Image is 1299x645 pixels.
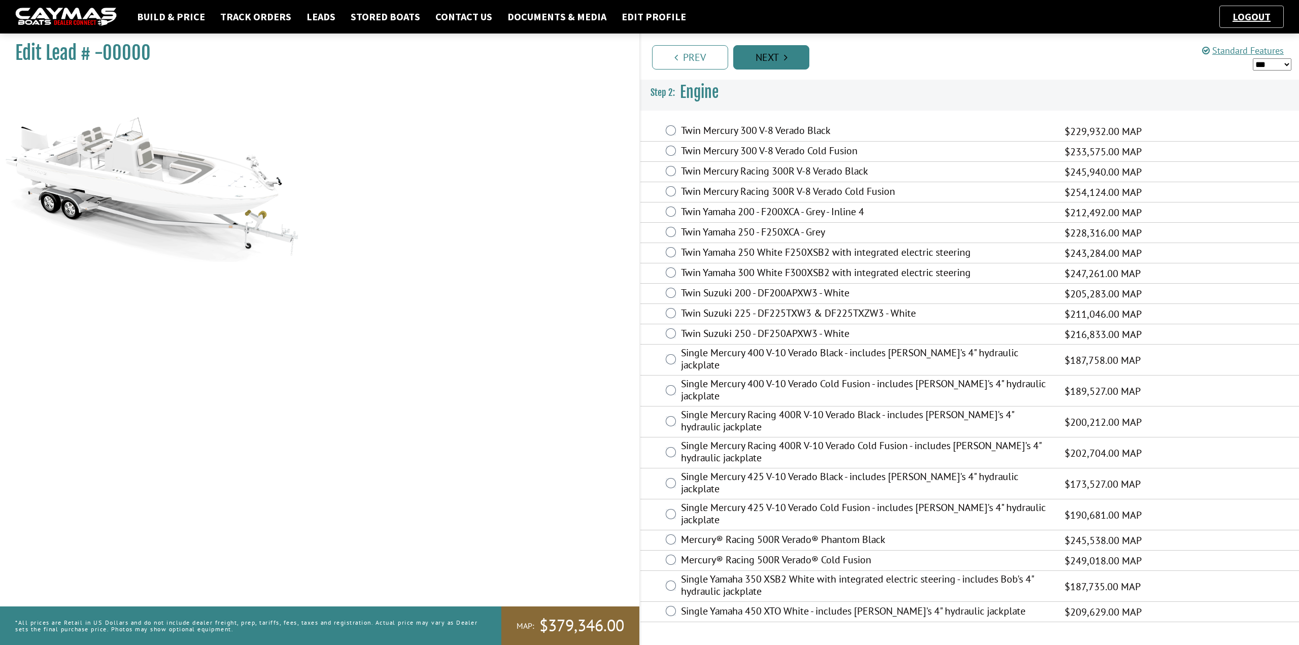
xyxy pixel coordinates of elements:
span: $187,735.00 MAP [1065,579,1141,594]
label: Twin Mercury 300 V-8 Verado Cold Fusion [681,145,1052,159]
a: Logout [1227,10,1276,23]
a: Edit Profile [617,10,691,23]
span: $254,124.00 MAP [1065,185,1142,200]
span: $243,284.00 MAP [1065,246,1142,261]
span: $379,346.00 [539,615,624,636]
span: $228,316.00 MAP [1065,225,1142,241]
span: $249,018.00 MAP [1065,553,1142,568]
span: $216,833.00 MAP [1065,327,1142,342]
label: Twin Yamaha 300 White F300XSB2 with integrated electric steering [681,266,1052,281]
a: Contact Us [430,10,497,23]
a: Build & Price [132,10,210,23]
a: Standard Features [1202,45,1284,56]
label: Twin Suzuki 225 - DF225TXW3 & DF225TXZW3 - White [681,307,1052,322]
a: Prev [652,45,728,70]
span: $202,704.00 MAP [1065,446,1142,461]
span: $205,283.00 MAP [1065,286,1142,301]
span: $245,940.00 MAP [1065,164,1142,180]
span: $209,629.00 MAP [1065,604,1142,620]
a: Stored Boats [346,10,425,23]
label: Twin Mercury Racing 300R V-8 Verado Cold Fusion [681,185,1052,200]
label: Single Mercury 400 V-10 Verado Cold Fusion - includes [PERSON_NAME]'s 4" hydraulic jackplate [681,378,1052,404]
a: Track Orders [215,10,296,23]
img: caymas-dealer-connect-2ed40d3bc7270c1d8d7ffb4b79bf05adc795679939227970def78ec6f6c03838.gif [15,8,117,26]
a: MAP:$379,346.00 [501,606,639,645]
label: Single Mercury Racing 400R V-10 Verado Black - includes [PERSON_NAME]'s 4" hydraulic jackplate [681,409,1052,435]
span: $190,681.00 MAP [1065,507,1142,523]
ul: Pagination [649,44,1299,70]
label: Single Mercury 425 V-10 Verado Cold Fusion - includes [PERSON_NAME]'s 4" hydraulic jackplate [681,501,1052,528]
span: $173,527.00 MAP [1065,477,1141,492]
a: Next [733,45,809,70]
label: Mercury® Racing 500R Verado® Cold Fusion [681,554,1052,568]
span: $189,527.00 MAP [1065,384,1141,399]
label: Mercury® Racing 500R Verado® Phantom Black [681,533,1052,548]
h3: Engine [640,74,1299,111]
label: Twin Mercury Racing 300R V-8 Verado Black [681,165,1052,180]
label: Single Mercury Racing 400R V-10 Verado Cold Fusion - includes [PERSON_NAME]'s 4" hydraulic jackplate [681,439,1052,466]
span: $245,538.00 MAP [1065,533,1142,548]
a: Leads [301,10,340,23]
span: $229,932.00 MAP [1065,124,1142,139]
h1: Edit Lead # -00000 [15,42,614,64]
label: Single Yamaha 450 XTO White - includes [PERSON_NAME]'s 4" hydraulic jackplate [681,605,1052,620]
span: $212,492.00 MAP [1065,205,1142,220]
a: Documents & Media [502,10,611,23]
span: $233,575.00 MAP [1065,144,1142,159]
span: $211,046.00 MAP [1065,307,1142,322]
label: Twin Yamaha 200 - F200XCA - Grey - Inline 4 [681,206,1052,220]
label: Twin Mercury 300 V-8 Verado Black [681,124,1052,139]
span: MAP: [517,621,534,631]
span: $247,261.00 MAP [1065,266,1141,281]
label: Single Mercury 400 V-10 Verado Black - includes [PERSON_NAME]'s 4" hydraulic jackplate [681,347,1052,374]
label: Single Yamaha 350 XSB2 White with integrated electric steering - includes Bob's 4" hydraulic jack... [681,573,1052,600]
span: $200,212.00 MAP [1065,415,1142,430]
label: Twin Yamaha 250 - F250XCA - Grey [681,226,1052,241]
label: Twin Yamaha 250 White F250XSB2 with integrated electric steering [681,246,1052,261]
label: Single Mercury 425 V-10 Verado Black - includes [PERSON_NAME]'s 4" hydraulic jackplate [681,470,1052,497]
label: Twin Suzuki 200 - DF200APXW3 - White [681,287,1052,301]
p: *All prices are Retail in US Dollars and do not include dealer freight, prep, tariffs, fees, taxe... [15,614,478,637]
label: Twin Suzuki 250 - DF250APXW3 - White [681,327,1052,342]
span: $187,758.00 MAP [1065,353,1141,368]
